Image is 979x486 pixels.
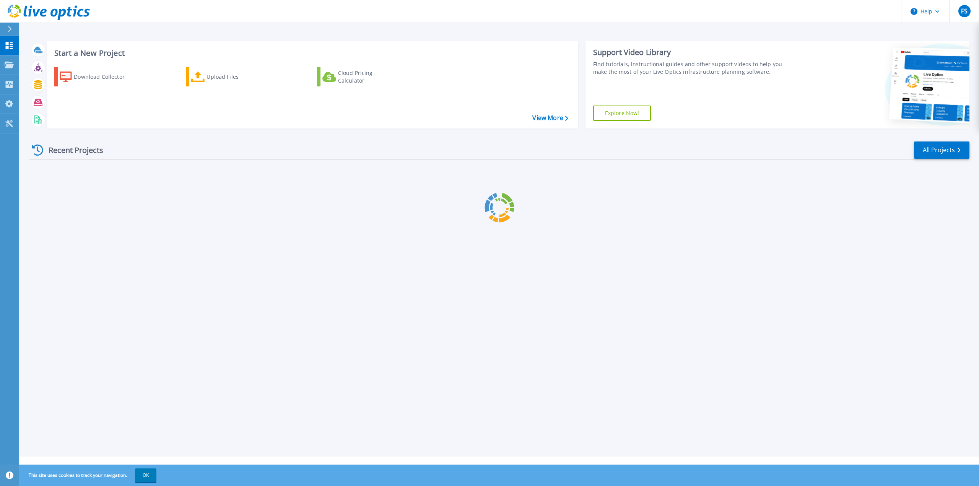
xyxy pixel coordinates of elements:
a: Upload Files [186,67,271,86]
span: This site uses cookies to track your navigation. [21,468,156,482]
a: Download Collector [54,67,140,86]
a: Explore Now! [593,106,651,121]
div: Download Collector [74,69,135,85]
div: Cloud Pricing Calculator [338,69,399,85]
div: Recent Projects [29,141,114,159]
span: FS [961,8,968,14]
a: Cloud Pricing Calculator [317,67,402,86]
a: View More [532,114,568,122]
div: Find tutorials, instructional guides and other support videos to help you make the most of your L... [593,60,792,76]
button: OK [135,468,156,482]
h3: Start a New Project [54,49,568,57]
a: All Projects [914,141,969,159]
div: Support Video Library [593,47,792,57]
div: Upload Files [207,69,268,85]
